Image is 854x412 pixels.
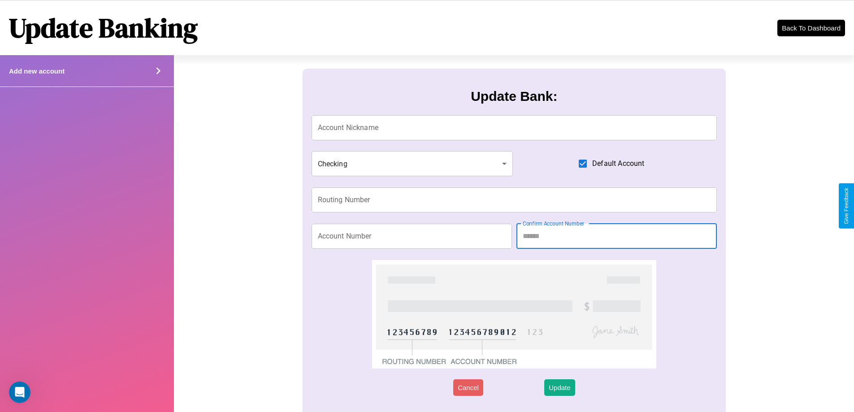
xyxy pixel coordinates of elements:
[592,158,644,169] span: Default Account
[544,379,575,396] button: Update
[523,220,584,227] label: Confirm Account Number
[471,89,557,104] h3: Update Bank:
[312,151,513,176] div: Checking
[453,379,483,396] button: Cancel
[9,67,65,75] h4: Add new account
[372,260,656,369] img: check
[9,382,30,403] iframe: Intercom live chat
[777,20,845,36] button: Back To Dashboard
[843,188,850,224] div: Give Feedback
[9,9,198,46] h1: Update Banking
